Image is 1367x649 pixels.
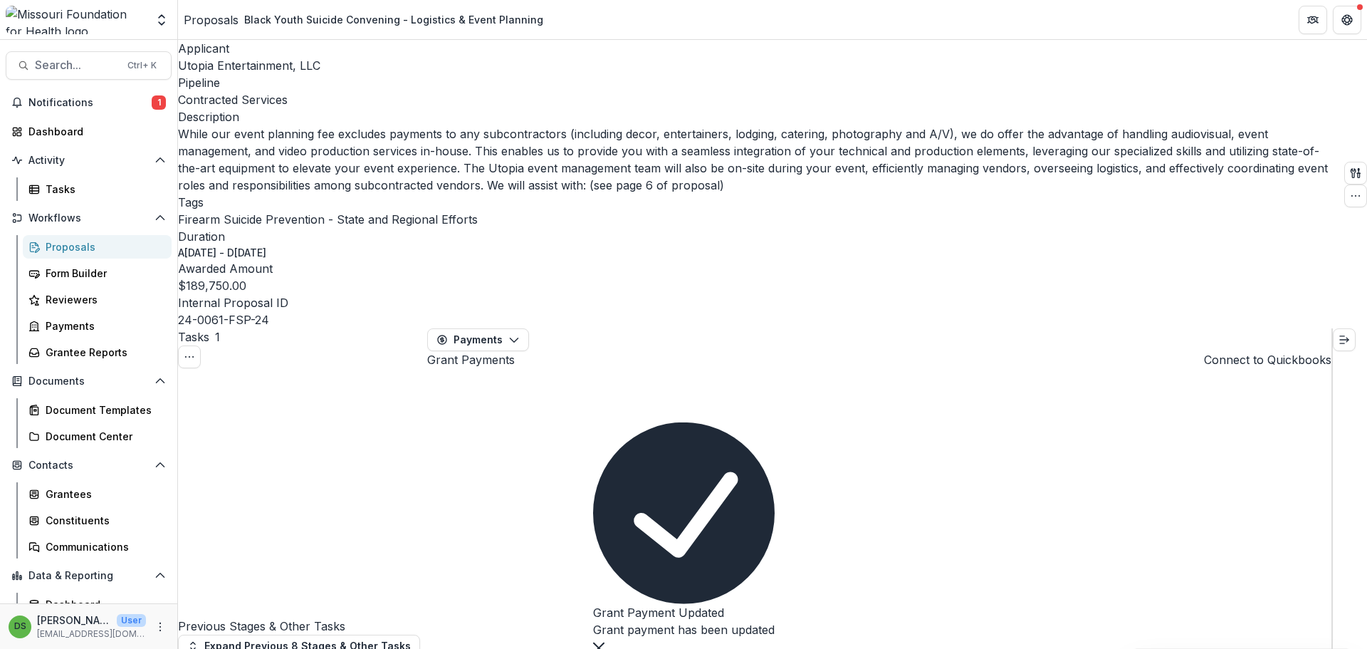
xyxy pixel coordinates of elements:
[6,120,172,143] a: Dashboard
[178,228,1339,245] p: Duration
[1204,351,1331,368] button: Connect to Quickbooks
[184,9,549,30] nav: breadcrumb
[28,124,160,139] div: Dashboard
[427,351,515,368] h2: Grant Payments
[28,155,149,167] span: Activity
[178,194,1339,211] p: Tags
[178,260,1339,277] p: Awarded Amount
[46,318,160,333] div: Payments
[46,429,160,444] div: Document Center
[1333,6,1361,34] button: Get Help
[28,570,149,582] span: Data & Reporting
[6,370,172,393] button: Open Documents
[178,346,201,368] button: Toggle View Cancelled Tasks
[427,328,529,351] button: Payments
[46,597,160,612] div: Dashboard
[178,91,288,108] p: Contracted Services
[37,628,146,640] p: [EMAIL_ADDRESS][DOMAIN_NAME]
[152,6,172,34] button: Open entity switcher
[23,398,172,422] a: Document Templates
[6,51,172,80] button: Search...
[23,261,172,285] a: Form Builder
[178,618,427,635] h4: Previous Stages & Other Tasks
[6,149,172,172] button: Open Activity
[23,341,172,364] a: Grantee Reports
[14,622,26,631] div: Deena Lauver Scotti
[152,95,166,110] span: 1
[46,345,160,360] div: Grantee Reports
[184,11,239,28] a: Proposals
[6,91,172,114] button: Notifications1
[23,482,172,506] a: Grantees
[178,74,1339,91] p: Pipeline
[28,460,149,472] span: Contacts
[1333,328,1356,351] button: Expand right
[6,6,146,34] img: Missouri Foundation for Health logo
[46,403,160,417] div: Document Templates
[6,454,172,477] button: Open Contacts
[46,239,160,254] div: Proposals
[46,487,160,502] div: Grantees
[244,12,543,27] div: Black Youth Suicide Convening - Logistics & Event Planning
[117,614,146,627] p: User
[46,539,160,554] div: Communications
[152,618,169,635] button: More
[6,207,172,229] button: Open Workflows
[23,509,172,532] a: Constituents
[178,108,1339,125] p: Description
[28,212,149,224] span: Workflows
[23,535,172,559] a: Communications
[23,593,172,616] a: Dashboard
[46,266,160,281] div: Form Builder
[178,328,209,346] h3: Tasks
[178,277,246,294] p: $189,750.00
[215,330,220,344] span: 1
[46,513,160,528] div: Constituents
[178,125,1339,194] p: While our event planning fee excludes payments to any subcontractors (including decor, entertaine...
[46,292,160,307] div: Reviewers
[23,314,172,338] a: Payments
[1299,6,1327,34] button: Partners
[6,564,172,587] button: Open Data & Reporting
[23,235,172,259] a: Proposals
[23,425,172,448] a: Document Center
[23,288,172,311] a: Reviewers
[37,613,111,628] p: [PERSON_NAME]
[125,58,159,73] div: Ctrl + K
[178,294,1339,311] p: Internal Proposal ID
[178,212,478,227] span: Firearm Suicide Prevention - State and Regional Efforts
[178,311,269,328] p: 24-0061-FSP-24
[28,375,149,388] span: Documents
[23,177,172,201] a: Tasks
[28,97,152,109] span: Notifications
[178,245,266,260] p: A[DATE] - D[DATE]
[178,40,1339,57] p: Applicant
[46,182,160,197] div: Tasks
[35,58,119,72] span: Search...
[178,58,320,73] a: Utopia Entertainment, LLC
